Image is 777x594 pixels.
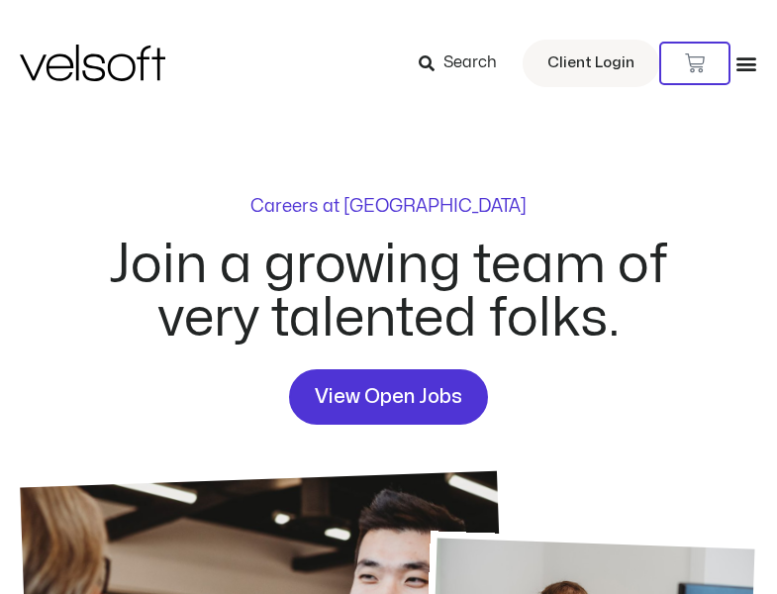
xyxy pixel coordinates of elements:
[735,52,757,74] div: Menu Toggle
[443,50,497,76] span: Search
[547,50,634,76] span: Client Login
[315,381,462,413] span: View Open Jobs
[86,239,692,346] h2: Join a growing team of very talented folks.
[250,198,527,216] p: Careers at [GEOGRAPHIC_DATA]
[419,47,511,80] a: Search
[289,369,488,425] a: View Open Jobs
[523,40,659,87] a: Client Login
[20,45,165,81] img: Velsoft Training Materials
